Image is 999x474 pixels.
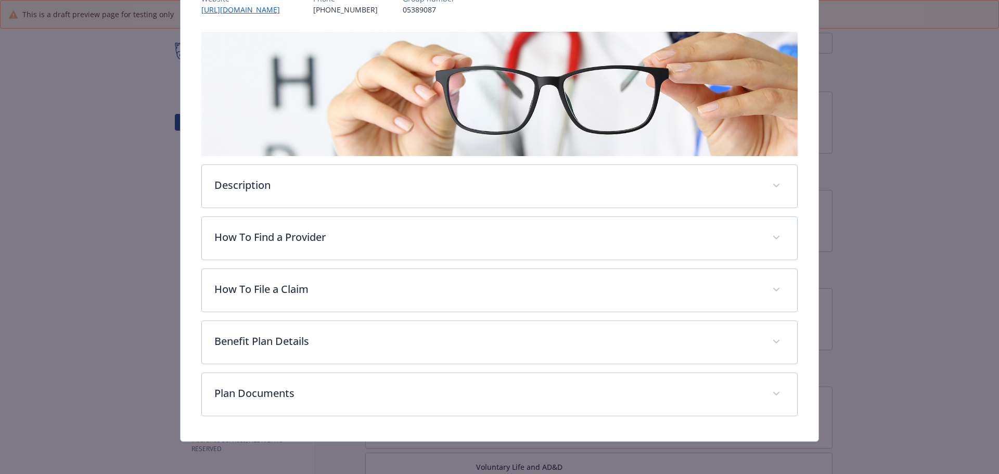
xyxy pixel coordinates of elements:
p: How To File a Claim [214,281,760,297]
div: How To File a Claim [202,269,798,312]
a: [URL][DOMAIN_NAME] [201,5,288,15]
p: 05389087 [403,4,455,15]
p: [PHONE_NUMBER] [313,4,378,15]
div: How To Find a Provider [202,217,798,260]
p: Description [214,177,760,193]
p: How To Find a Provider [214,229,760,245]
img: banner [201,32,798,156]
p: Benefit Plan Details [214,334,760,349]
div: Plan Documents [202,373,798,416]
div: Description [202,165,798,208]
p: Plan Documents [214,386,760,401]
div: Benefit Plan Details [202,321,798,364]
